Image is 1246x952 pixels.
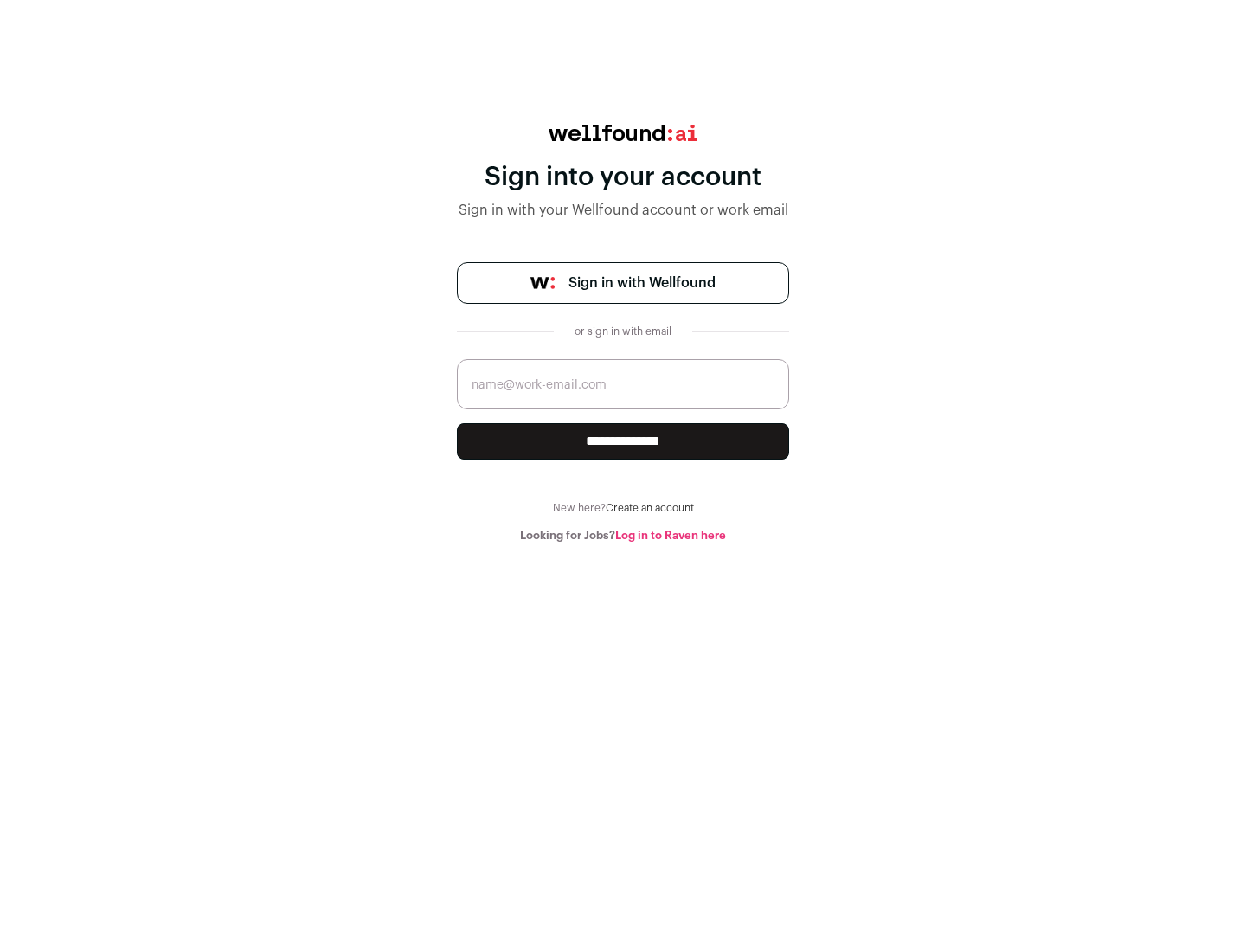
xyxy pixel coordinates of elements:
[457,359,789,409] input: name@work-email.com
[568,325,678,338] div: or sign in with email
[568,273,716,293] span: Sign in with Wellfound
[457,501,789,515] div: New here?
[615,530,726,541] a: Log in to Raven here
[457,529,789,543] div: Looking for Jobs?
[457,262,789,304] a: Sign in with Wellfound
[530,277,555,289] img: wellfound-symbol-flush-black-fb3c872781a75f747ccb3a119075da62bfe97bd399995f84a933054e44a575c4.png
[457,200,789,221] div: Sign in with your Wellfound account or work email
[549,125,697,141] img: wellfound:ai
[457,162,789,193] div: Sign into your account
[606,503,694,513] a: Create an account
